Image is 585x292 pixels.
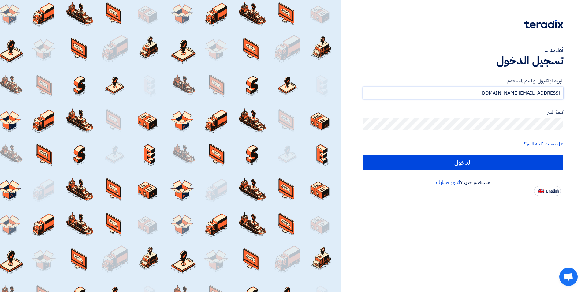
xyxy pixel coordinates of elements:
[534,186,561,196] button: English
[524,20,563,28] img: Teradix logo
[524,140,563,148] a: هل نسيت كلمة السر؟
[363,109,563,116] label: كلمة السر
[559,268,578,286] a: Open chat
[363,54,563,67] h1: تسجيل الدخول
[363,87,563,99] input: أدخل بريد العمل الإلكتروني او اسم المستخدم الخاص بك ...
[363,155,563,170] input: الدخول
[436,179,460,186] a: أنشئ حسابك
[546,189,559,193] span: English
[538,189,544,193] img: en-US.png
[363,179,563,186] div: مستخدم جديد؟
[363,47,563,54] div: أهلا بك ...
[363,77,563,84] label: البريد الإلكتروني او اسم المستخدم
